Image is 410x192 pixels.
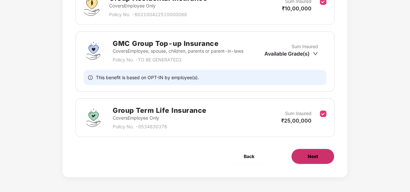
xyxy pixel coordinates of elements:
h2: Group Term Life Insurance [113,105,207,116]
p: Policy No. - 0534830376 [113,123,207,130]
img: svg+xml;base64,PHN2ZyBpZD0iR3JvdXBfVGVybV9MaWZlX0luc3VyYW5jZSIgZGF0YS1uYW1lPSJHcm91cCBUZXJtIExpZm... [84,108,103,127]
p: Policy No. - TO BE GENERATED2 [113,56,243,63]
p: Covers Employee, spouse, children, parents or parent-in-laws [113,48,243,55]
span: down [313,51,318,56]
p: Covers Employee Only [113,114,207,122]
p: Sum Insured [285,110,312,117]
span: Next [308,153,318,160]
button: Back [228,149,271,164]
span: info-circle [88,74,93,80]
p: Covers Employee Only [109,2,207,9]
span: ₹10,00,000 [282,5,312,12]
p: Policy No. - 602100422510000088 [109,11,207,18]
div: Available Grade(s) [264,50,318,57]
img: svg+xml;base64,PHN2ZyBpZD0iU3VwZXJfVG9wLXVwX0luc3VyYW5jZSIgZGF0YS1uYW1lPSJTdXBlciBUb3AtdXAgSW5zdX... [84,41,103,60]
h2: GMC Group Top-up Insurance [113,38,243,49]
span: Back [244,153,254,160]
button: Next [291,149,334,164]
span: This benefit is based on OPT-IN by employee(s). [96,74,199,80]
span: ₹25,00,000 [281,117,312,124]
p: Sum Insured [292,43,318,50]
